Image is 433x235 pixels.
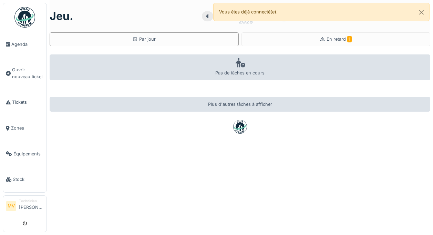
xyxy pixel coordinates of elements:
span: Tickets [12,99,44,105]
a: Ouvrir nouveau ticket [3,57,47,90]
span: Équipements [13,151,44,157]
img: Badge_color-CXgf-gQk.svg [14,7,35,28]
div: Pas de tâches en cours [50,54,430,80]
span: 1 [347,36,352,42]
a: Zones [3,115,47,141]
img: badge-BVDL4wpA.svg [233,120,247,134]
div: Vous êtes déjà connecté(e). [213,3,430,21]
span: Ouvrir nouveau ticket [12,67,44,80]
a: Tickets [3,90,47,115]
div: Plus d'autres tâches à afficher [50,97,430,112]
span: Stock [13,176,44,183]
span: Agenda [11,41,44,48]
li: MV [6,201,16,211]
a: Stock [3,167,47,193]
span: En retard [327,37,352,42]
h1: jeu. [50,10,73,23]
a: MV Technicien[PERSON_NAME] [6,198,44,215]
li: [PERSON_NAME] [19,198,44,213]
a: Équipements [3,141,47,167]
div: Technicien [19,198,44,204]
a: Agenda [3,31,47,57]
div: Par jour [132,36,156,42]
div: 2025 [239,17,253,25]
button: Close [414,3,429,21]
span: Zones [11,125,44,131]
